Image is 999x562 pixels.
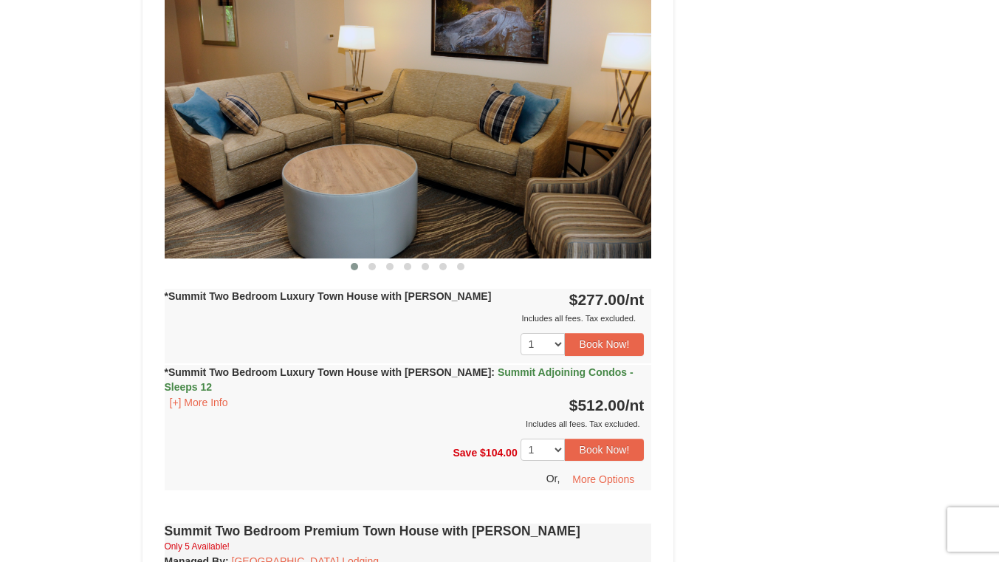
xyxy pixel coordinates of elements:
[625,291,645,308] span: /nt
[625,397,645,414] span: /nt
[165,524,652,538] h4: Summit Two Bedroom Premium Town House with [PERSON_NAME]
[165,394,233,411] button: [+] More Info
[480,446,518,458] span: $104.00
[569,397,625,414] span: $512.00
[165,541,230,552] small: Only 5 Available!
[453,446,477,458] span: Save
[165,366,634,393] span: Summit Adjoining Condos - Sleeps 12
[491,366,495,378] span: :
[565,333,645,355] button: Book Now!
[165,417,645,431] div: Includes all fees. Tax excluded.
[569,291,645,308] strong: $277.00
[563,468,644,490] button: More Options
[165,290,492,302] strong: *Summit Two Bedroom Luxury Town House with [PERSON_NAME]
[165,366,634,393] strong: *Summit Two Bedroom Luxury Town House with [PERSON_NAME]
[546,473,560,484] span: Or,
[165,311,645,326] div: Includes all fees. Tax excluded.
[565,439,645,461] button: Book Now!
